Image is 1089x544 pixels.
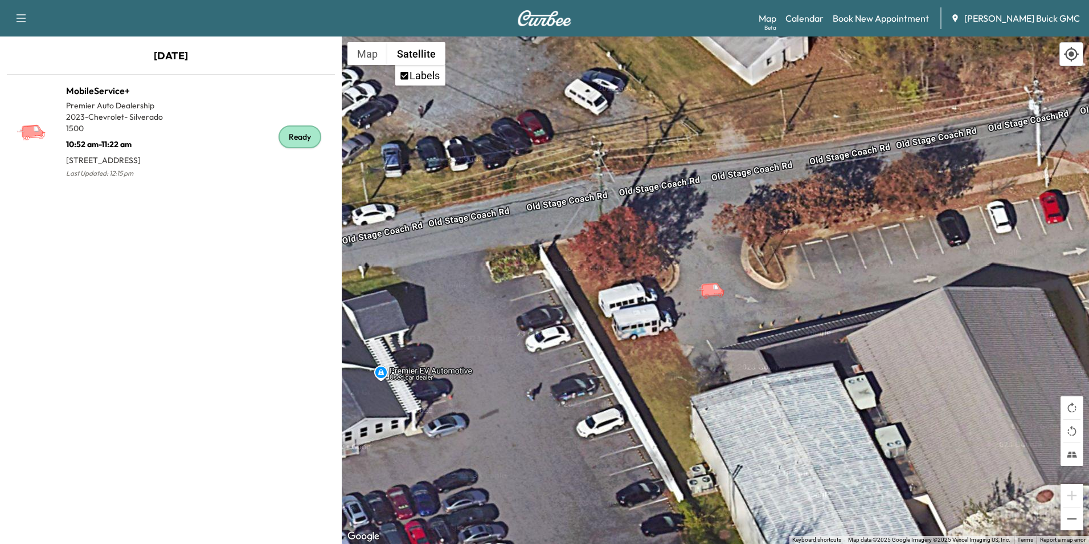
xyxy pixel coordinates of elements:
[964,11,1080,25] span: [PERSON_NAME] Buick GMC
[1061,443,1083,466] button: Tilt map
[396,66,444,84] li: Labels
[66,84,171,98] h1: MobileService+
[347,42,387,65] button: Show street map
[785,11,824,25] a: Calendar
[66,166,171,181] p: Last Updated: 12:15 pm
[345,529,382,544] img: Google
[279,125,321,148] div: Ready
[848,537,1010,543] span: Map data ©2025 Google Imagery ©2025 Vexcel Imaging US, Inc.
[759,11,776,25] a: MapBeta
[1040,537,1086,543] a: Report a map error
[1017,537,1033,543] a: Terms (opens in new tab)
[792,536,841,544] button: Keyboard shortcuts
[395,65,445,86] ul: Show satellite imagery
[1061,508,1083,530] button: Zoom out
[66,150,171,166] p: [STREET_ADDRESS]
[410,70,440,82] label: Labels
[66,100,171,111] p: Premier Auto Dealership
[1061,420,1083,442] button: Rotate map counterclockwise
[66,111,171,134] p: 2023 - Chevrolet - Silverado 1500
[517,10,572,26] img: Curbee Logo
[1061,396,1083,419] button: Rotate map clockwise
[345,529,382,544] a: Open this area in Google Maps (opens a new window)
[1061,484,1083,507] button: Zoom in
[1059,42,1083,66] div: Recenter map
[833,11,929,25] a: Book New Appointment
[695,270,735,290] gmp-advanced-marker: MobileService+
[387,42,445,65] button: Show satellite imagery
[764,23,776,32] div: Beta
[66,134,171,150] p: 10:52 am - 11:22 am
